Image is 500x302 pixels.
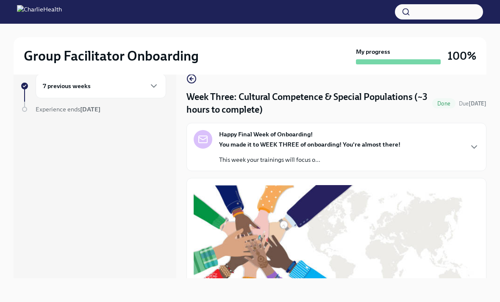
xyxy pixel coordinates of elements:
p: This week your trainings will focus o... [219,155,400,164]
span: Done [432,100,456,107]
span: August 25th, 2025 10:00 [459,100,486,108]
strong: Happy Final Week of Onboarding! [219,130,313,139]
strong: [DATE] [80,105,100,113]
div: 7 previous weeks [36,74,166,98]
strong: My progress [356,47,390,56]
span: Experience ends [36,105,100,113]
h4: Week Three: Cultural Competence & Special Populations (~3 hours to complete) [186,91,429,116]
img: CharlieHealth [17,5,62,19]
strong: You made it to WEEK THREE of onboarding! You're almost there! [219,141,400,148]
h6: 7 previous weeks [43,81,91,91]
span: Due [459,100,486,107]
strong: [DATE] [469,100,486,107]
h2: Group Facilitator Onboarding [24,47,199,64]
h3: 100% [447,48,476,64]
button: Zoom image [194,185,479,302]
